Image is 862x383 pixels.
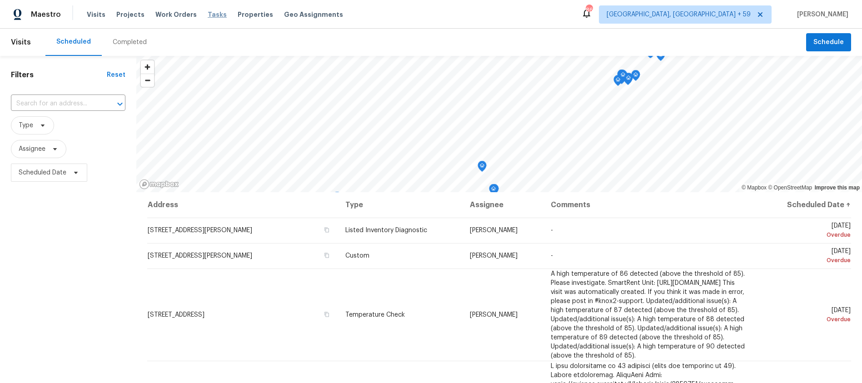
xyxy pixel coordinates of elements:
[323,251,331,259] button: Copy Address
[148,312,204,318] span: [STREET_ADDRESS]
[762,223,851,239] span: [DATE]
[116,10,144,19] span: Projects
[551,271,745,359] span: A high temperature of 86 detected (above the threshold of 85). Please investigate. SmartRent Unit...
[762,230,851,239] div: Overdue
[618,70,628,84] div: Map marker
[148,253,252,259] span: [STREET_ADDRESS][PERSON_NAME]
[793,10,848,19] span: [PERSON_NAME]
[11,70,107,80] h1: Filters
[323,226,331,234] button: Copy Address
[762,248,851,265] span: [DATE]
[624,73,633,87] div: Map marker
[139,179,179,189] a: Mapbox homepage
[11,97,100,111] input: Search for an address...
[87,10,105,19] span: Visits
[813,37,844,48] span: Schedule
[56,37,91,46] div: Scheduled
[463,192,543,218] th: Assignee
[136,56,862,192] canvas: Map
[11,32,31,52] span: Visits
[238,10,273,19] span: Properties
[338,192,463,218] th: Type
[155,10,197,19] span: Work Orders
[148,227,252,234] span: [STREET_ADDRESS][PERSON_NAME]
[345,312,405,318] span: Temperature Check
[806,33,851,52] button: Schedule
[345,253,369,259] span: Custom
[607,10,751,19] span: [GEOGRAPHIC_DATA], [GEOGRAPHIC_DATA] + 59
[19,144,45,154] span: Assignee
[31,10,61,19] span: Maestro
[489,184,498,198] div: Map marker
[586,5,592,15] div: 869
[284,10,343,19] span: Geo Assignments
[768,184,812,191] a: OpenStreetMap
[478,161,487,175] div: Map marker
[815,184,860,191] a: Improve this map
[551,253,553,259] span: -
[208,11,227,18] span: Tasks
[742,184,767,191] a: Mapbox
[141,74,154,87] button: Zoom out
[617,70,626,84] div: Map marker
[147,192,338,218] th: Address
[543,192,755,218] th: Comments
[113,38,147,47] div: Completed
[656,50,665,64] div: Map marker
[107,70,125,80] div: Reset
[762,315,851,324] div: Overdue
[323,310,331,318] button: Copy Address
[345,227,427,234] span: Listed Inventory Diagnostic
[551,227,553,234] span: -
[755,192,851,218] th: Scheduled Date ↑
[762,256,851,265] div: Overdue
[114,98,126,110] button: Open
[19,121,33,130] span: Type
[333,192,342,206] div: Map marker
[19,168,66,177] span: Scheduled Date
[470,312,518,318] span: [PERSON_NAME]
[762,307,851,324] span: [DATE]
[470,227,518,234] span: [PERSON_NAME]
[470,253,518,259] span: [PERSON_NAME]
[141,60,154,74] button: Zoom in
[631,70,640,84] div: Map marker
[613,75,623,89] div: Map marker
